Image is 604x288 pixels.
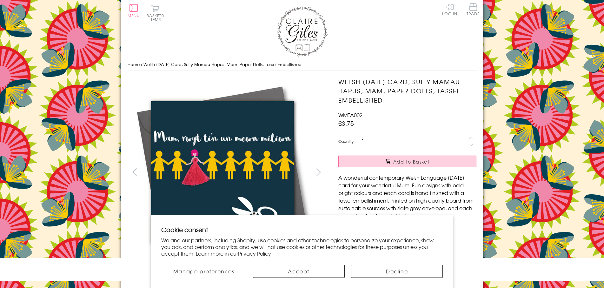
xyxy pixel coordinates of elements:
button: prev [128,165,142,179]
p: We and our partners, including Shopify, use cookies and other technologies to personalize your ex... [161,237,443,257]
a: Log In [442,3,457,16]
button: Menu [128,4,140,17]
h1: Welsh [DATE] Card, Sul y Mamau Hapus, Mam, Paper Dolls, Tassel Embellished [338,77,476,104]
img: Welsh Mother's Day Card, Sul y Mamau Hapus, Mam, Paper Dolls, Tassel Embellished [127,77,318,268]
img: Claire Giles Greetings Cards [277,6,328,57]
a: Privacy Policy [238,250,271,257]
span: Welsh [DATE] Card, Sul y Mamau Hapus, Mam, Paper Dolls, Tassel Embellished [143,61,302,67]
h2: Cookie consent [161,225,443,234]
p: A wonderful contemporary Welsh Language [DATE] card for your wonderful Mum. Fun designs with bold... [338,174,476,219]
span: Menu [128,13,140,18]
span: WMTA002 [338,111,362,119]
a: Trade [467,3,480,17]
span: 0 items [149,13,164,22]
button: Accept [253,265,345,278]
span: Add to Basket [393,158,429,165]
span: £3.75 [338,119,354,128]
nav: breadcrumbs [128,58,477,71]
button: Add to Basket [338,156,476,167]
button: next [311,165,326,179]
button: Decline [351,265,443,278]
label: Quantity [338,138,354,144]
button: Basket0 items [147,5,164,21]
span: › [141,61,142,67]
a: Home [128,61,140,67]
span: Manage preferences [173,267,235,275]
span: Trade [467,3,480,16]
img: Welsh Mother's Day Card, Sul y Mamau Hapus, Mam, Paper Dolls, Tassel Embellished [326,77,516,268]
button: Manage preferences [161,265,247,278]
